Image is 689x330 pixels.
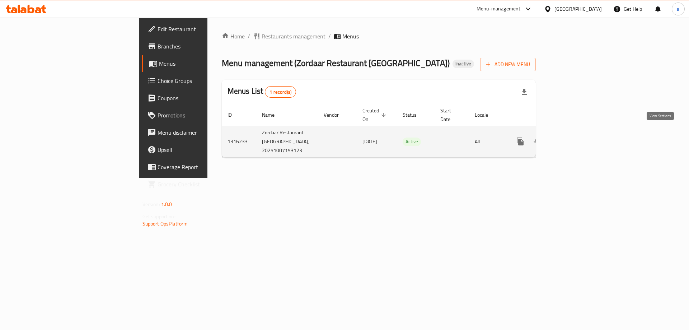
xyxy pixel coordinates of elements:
span: Menus [159,59,248,68]
a: Branches [142,38,254,55]
button: more [512,133,529,150]
td: Zordaar Restaurant [GEOGRAPHIC_DATA], 20251007153123 [256,126,318,157]
span: 1 record(s) [265,89,296,96]
span: Menu disclaimer [158,128,248,137]
span: Add New Menu [486,60,530,69]
td: All [469,126,506,157]
span: Menus [342,32,359,41]
span: Locale [475,111,497,119]
span: Created On [362,106,388,124]
a: Edit Restaurant [142,20,254,38]
span: Status [403,111,426,119]
span: ID [228,111,241,119]
td: - [435,126,469,157]
a: Restaurants management [253,32,325,41]
span: Vendor [324,111,348,119]
a: Coverage Report [142,158,254,176]
span: Version: [142,200,160,209]
a: Support.OpsPlatform [142,219,188,228]
span: Branches [158,42,248,51]
span: Coupons [158,94,248,102]
span: Choice Groups [158,76,248,85]
a: Coupons [142,89,254,107]
span: Edit Restaurant [158,25,248,33]
span: [DATE] [362,137,377,146]
span: Restaurants management [262,32,325,41]
a: Menu disclaimer [142,124,254,141]
span: Upsell [158,145,248,154]
span: 1.0.0 [161,200,172,209]
div: Inactive [453,60,474,68]
span: Grocery Checklist [158,180,248,189]
li: / [328,32,331,41]
a: Promotions [142,107,254,124]
span: Start Date [440,106,460,124]
span: a [677,5,679,13]
span: Menu management ( Zordaar Restaurant [GEOGRAPHIC_DATA] ) [222,55,450,71]
span: Inactive [453,61,474,67]
table: enhanced table [222,104,586,158]
div: Total records count [265,86,296,98]
span: Active [403,138,421,146]
div: Export file [516,83,533,101]
div: [GEOGRAPHIC_DATA] [554,5,602,13]
button: Change Status [529,133,546,150]
h2: Menus List [228,86,296,98]
a: Grocery Checklist [142,176,254,193]
span: Coverage Report [158,163,248,171]
button: Add New Menu [480,58,536,71]
div: Menu-management [477,5,521,13]
a: Choice Groups [142,72,254,89]
a: Menus [142,55,254,72]
a: Upsell [142,141,254,158]
span: Promotions [158,111,248,120]
span: Name [262,111,284,119]
th: Actions [506,104,586,126]
span: Get support on: [142,212,175,221]
nav: breadcrumb [222,32,536,41]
